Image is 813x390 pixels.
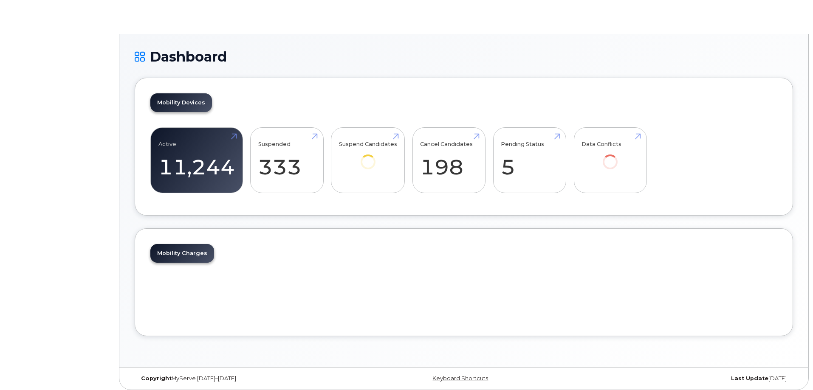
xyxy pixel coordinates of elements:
h1: Dashboard [135,49,793,64]
a: Pending Status 5 [501,132,558,188]
a: Suspend Candidates [339,132,397,181]
a: Keyboard Shortcuts [432,375,488,382]
strong: Last Update [731,375,768,382]
strong: Copyright [141,375,172,382]
a: Mobility Charges [150,244,214,263]
div: [DATE] [573,375,793,382]
a: Cancel Candidates 198 [420,132,477,188]
a: Active 11,244 [158,132,235,188]
a: Suspended 333 [258,132,316,188]
a: Data Conflicts [582,132,639,181]
a: Mobility Devices [150,93,212,112]
div: MyServe [DATE]–[DATE] [135,375,354,382]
